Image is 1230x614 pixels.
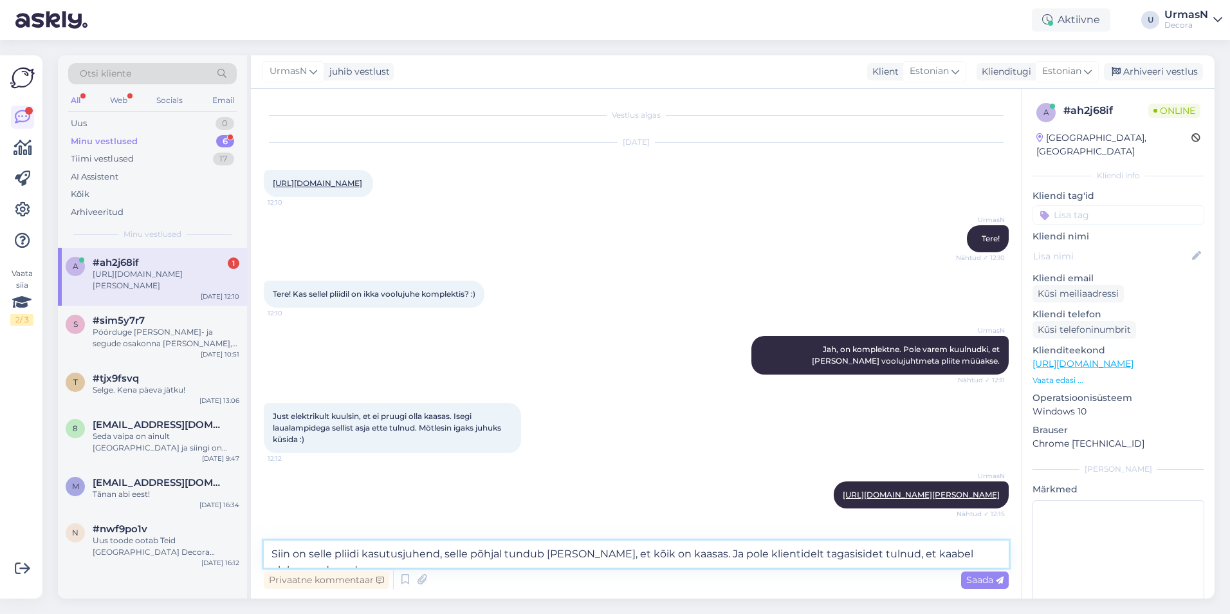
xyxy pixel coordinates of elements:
span: Tere! Kas sellel pliidil on ikka voolujuhe komplektis? :) [273,289,475,299]
span: a [1043,107,1049,117]
div: Arhiveeri vestlus [1104,63,1203,80]
span: Online [1148,104,1200,118]
div: 2 / 3 [10,314,33,326]
span: #nwf9po1v [93,523,147,535]
p: Operatsioonisüsteem [1033,391,1204,405]
span: #sim5y7r7 [93,315,145,326]
p: Klienditeekond [1033,344,1204,357]
div: Tãnan abi eest! [93,488,239,500]
p: Kliendi nimi [1033,230,1204,243]
span: s [73,319,78,329]
div: [DATE] 9:47 [202,454,239,463]
a: [URL][DOMAIN_NAME] [273,178,362,188]
p: Brauser [1033,423,1204,437]
div: [GEOGRAPHIC_DATA], [GEOGRAPHIC_DATA] [1036,131,1191,158]
a: UrmasNDecora [1164,10,1222,30]
div: 6 [216,135,234,148]
p: Kliendi email [1033,272,1204,285]
span: merle152@hotmail.com [93,477,226,488]
div: Socials [154,92,185,109]
p: Chrome [TECHNICAL_ID] [1033,437,1204,451]
div: Tiimi vestlused [71,153,134,165]
div: [DATE] 16:34 [199,500,239,510]
a: [URL][DOMAIN_NAME] [1033,358,1134,369]
div: [DATE] 16:12 [201,558,239,568]
div: AI Assistent [71,171,118,183]
span: UrmasN [270,64,307,79]
span: UrmasN [957,326,1005,335]
div: UrmasN [1164,10,1208,20]
p: Kliendi telefon [1033,308,1204,321]
span: Estonian [910,64,949,79]
span: Nähtud ✓ 12:15 [957,509,1005,519]
textarea: Siin on selle pliidi kasutusjuhend, selle põhjal tundub [PERSON_NAME], et kõik on kaasas. Ja pole... [264,541,1009,568]
p: Vaata edasi ... [1033,375,1204,386]
div: Kõik [71,188,89,201]
span: 12:10 [268,198,316,207]
div: Aktiivne [1032,8,1110,32]
div: [DATE] [264,136,1009,148]
div: Selge. Kena päeva jätku! [93,384,239,396]
div: Email [210,92,237,109]
div: Klienditugi [977,65,1031,79]
input: Lisa tag [1033,205,1204,225]
div: juhib vestlust [324,65,390,79]
div: [DATE] 12:10 [201,292,239,301]
div: 0 [216,117,234,130]
div: 17 [213,153,234,165]
div: Vaata siia [10,268,33,326]
img: Askly Logo [10,66,35,90]
div: U [1141,11,1159,29]
a: [URL][DOMAIN_NAME][PERSON_NAME] [843,490,1000,499]
input: Lisa nimi [1033,249,1189,263]
div: [URL][DOMAIN_NAME][PERSON_NAME] [93,268,239,292]
div: Küsi telefoninumbrit [1033,321,1136,339]
span: #ah2j68if [93,257,139,268]
div: Uus toode ootab Teid [GEOGRAPHIC_DATA] Decora arvemüügis (kohe uksest sisse tulles vasakul esimen... [93,535,239,558]
div: 1 [228,257,239,269]
span: Minu vestlused [124,228,181,240]
div: # ah2j68if [1063,103,1148,118]
div: All [68,92,83,109]
span: a [73,261,78,271]
span: Just elektrikult kuulsin, et ei pruugi olla kaasas. Isegi laualampidega sellist asja ette tulnud.... [273,411,503,444]
span: Tere! [982,234,1000,243]
span: t [73,377,78,387]
span: Saada [966,574,1004,586]
div: Seda vaipa on ainult [GEOGRAPHIC_DATA] ja siingi on kogus nii väike, et tellida ei saa. Ainult lõ... [93,431,239,454]
div: Kliendi info [1033,170,1204,181]
div: Klient [867,65,899,79]
span: #tjx9fsvq [93,373,139,384]
span: Jah, on komplektne. Pole varem kuulnudki, et [PERSON_NAME] voolujuhtmeta pliite müüakse. [812,344,1002,366]
span: n [72,528,78,537]
p: Windows 10 [1033,405,1204,418]
p: Märkmed [1033,483,1204,496]
span: 8 [73,423,78,433]
div: Privaatne kommentaar [264,572,389,589]
div: Küsi meiliaadressi [1033,285,1124,302]
div: Decora [1164,20,1208,30]
div: Arhiveeritud [71,206,124,219]
div: [DATE] 13:06 [199,396,239,405]
span: 8dkristina@gmail.com [93,419,226,431]
div: [PERSON_NAME] [1033,463,1204,475]
div: Vestlus algas [264,109,1009,121]
span: 12:12 [268,454,316,463]
span: Nähtud ✓ 12:11 [957,375,1005,385]
span: UrmasN [957,215,1005,225]
span: 12:10 [268,308,316,318]
p: Kliendi tag'id [1033,189,1204,203]
span: UrmasN [957,471,1005,481]
span: Nähtud ✓ 12:10 [956,253,1005,263]
div: Minu vestlused [71,135,138,148]
span: Estonian [1042,64,1081,79]
span: m [72,481,79,491]
div: Uus [71,117,87,130]
div: Web [107,92,130,109]
div: [DATE] 10:51 [201,349,239,359]
div: Pöörduge [PERSON_NAME]- ja segude osakonna [PERSON_NAME], telefon: [PHONE_NUMBER]. [93,326,239,349]
span: Otsi kliente [80,67,131,80]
